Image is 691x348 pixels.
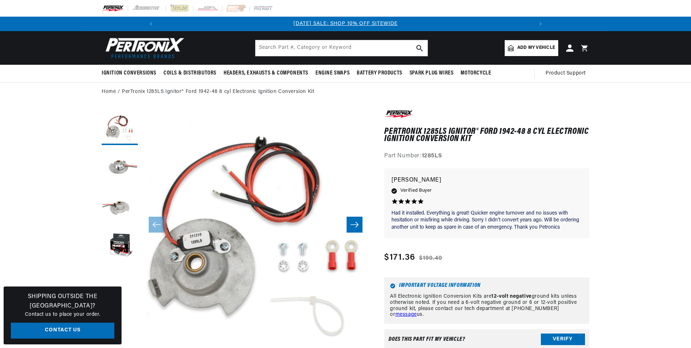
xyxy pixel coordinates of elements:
[102,65,160,82] summary: Ignition Conversions
[164,69,216,77] span: Coils & Distributors
[224,69,308,77] span: Headers, Exhausts & Components
[220,65,312,82] summary: Headers, Exhausts & Components
[315,69,349,77] span: Engine Swaps
[102,88,589,96] nav: breadcrumbs
[160,65,220,82] summary: Coils & Distributors
[357,69,402,77] span: Battery Products
[461,69,491,77] span: Motorcycle
[422,153,442,159] strong: 1285LS
[412,40,428,56] button: search button
[389,336,465,342] div: Does This part fit My vehicle?
[541,334,585,345] button: Verify
[517,44,555,51] span: Add my vehicle
[158,20,533,28] div: Announcement
[158,20,533,28] div: 1 of 3
[384,128,589,143] h1: PerTronix 1285LS Ignitor® Ford 1942-48 8 cyl Electronic Ignition Conversion Kit
[410,69,454,77] span: Spark Plug Wires
[353,65,406,82] summary: Battery Products
[102,69,156,77] span: Ignition Conversions
[390,294,584,318] p: All Electronic Ignition Conversion Kits are ground kits unless otherwise noted. If you need a 6-v...
[102,149,138,185] button: Load image 2 in gallery view
[312,65,353,82] summary: Engine Swaps
[391,175,582,186] p: [PERSON_NAME]
[384,152,589,161] div: Part Number:
[457,65,495,82] summary: Motorcycle
[102,188,138,225] button: Load image 3 in gallery view
[144,17,158,31] button: Translation missing: en.sections.announcements.previous_announcement
[122,88,314,96] a: PerTronix 1285LS Ignitor® Ford 1942-48 8 cyl Electronic Ignition Conversion Kit
[102,109,138,145] button: Load image 1 in gallery view
[384,251,415,264] span: $171.36
[255,40,428,56] input: Search Part #, Category or Keyword
[505,40,558,56] a: Add my vehicle
[491,294,532,299] strong: 12-volt negative
[102,228,138,264] button: Load image 4 in gallery view
[11,292,114,311] h3: Shipping Outside the [GEOGRAPHIC_DATA]?
[391,210,582,231] p: Had it installed. Everything is great! Quicker engine turnover and no issues with hesitation or m...
[293,21,398,26] a: [DATE] SALE: SHOP 10% OFF SITEWIDE
[400,187,432,195] span: Verified Buyer
[347,217,363,233] button: Slide right
[546,65,589,82] summary: Product Support
[390,283,584,289] h6: Important Voltage Information
[546,69,586,77] span: Product Support
[395,312,417,317] a: message
[102,35,185,60] img: Pertronix
[11,323,114,339] a: Contact Us
[11,311,114,319] p: Contact us to place your order.
[84,17,607,31] slideshow-component: Translation missing: en.sections.announcements.announcement_bar
[406,65,457,82] summary: Spark Plug Wires
[102,88,116,96] a: Home
[419,254,442,263] s: $190.40
[533,17,548,31] button: Translation missing: en.sections.announcements.next_announcement
[149,217,165,233] button: Slide left
[102,109,370,341] media-gallery: Gallery Viewer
